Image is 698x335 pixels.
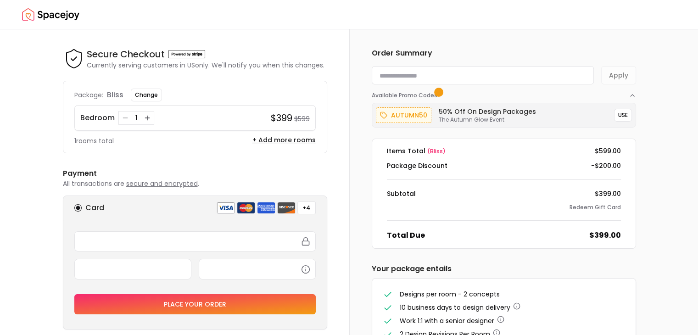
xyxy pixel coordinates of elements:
dd: $399.00 [589,230,621,241]
p: autumn50 [391,110,427,121]
button: + Add more rooms [252,135,316,145]
iframe: Secure CVC input frame [205,265,310,273]
p: Package: [74,90,103,100]
h4: Secure Checkout [87,48,165,61]
iframe: Secure expiration date input frame [80,265,185,273]
button: Available Promo Codes [372,84,636,99]
p: Bedroom [80,112,115,123]
h6: 50% Off on Design Packages [439,107,536,116]
div: Available Promo Codes [372,99,636,128]
button: Change [131,89,162,101]
h4: $399 [271,112,292,124]
button: Decrease quantity for Bedroom [121,113,130,123]
span: Work 1:1 with a senior designer [400,316,494,325]
dt: Items Total [387,146,446,156]
img: Powered by stripe [168,50,205,58]
img: visa [217,202,235,214]
img: american express [257,202,275,214]
a: Spacejoy [22,6,79,24]
h6: Payment [63,168,327,179]
button: USE [614,109,632,122]
p: 1 rooms total [74,136,114,145]
h6: Your package entails [372,263,636,274]
dd: $599.00 [595,146,621,156]
h6: Card [85,202,104,213]
span: ( bliss ) [427,147,446,155]
span: Available Promo Codes [372,92,440,99]
dt: Package Discount [387,161,447,170]
button: Increase quantity for Bedroom [143,113,152,123]
button: Redeem Gift Card [570,204,621,211]
button: +4 [297,201,316,214]
img: discover [277,202,296,214]
dd: -$200.00 [591,161,621,170]
p: The Autumn Glow Event [439,116,536,123]
span: 10 business days to design delivery [400,303,510,312]
dt: Subtotal [387,189,416,198]
span: Designs per room - 2 concepts [400,290,500,299]
p: Currently serving customers in US only. We'll notify you when this changes. [87,61,324,70]
iframe: Secure card number input frame [80,237,310,246]
button: Place your order [74,294,316,314]
dd: $399.00 [595,189,621,198]
h6: Order Summary [372,48,636,59]
p: All transactions are . [63,179,327,188]
p: bliss [107,89,123,100]
img: Spacejoy Logo [22,6,79,24]
div: 1 [132,113,141,123]
span: secure and encrypted [126,179,198,188]
dt: Total Due [387,230,425,241]
img: mastercard [237,202,255,214]
small: $599 [294,114,310,123]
